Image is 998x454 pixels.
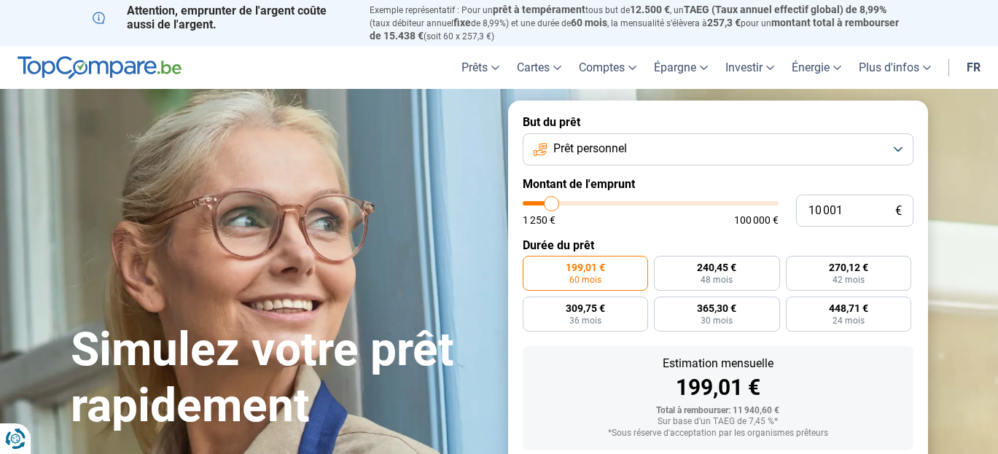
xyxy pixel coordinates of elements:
span: 42 mois [833,275,865,284]
span: 309,75 € [566,303,605,313]
span: 100 000 € [734,215,779,225]
span: prêt à tempérament [493,4,585,15]
span: 448,71 € [829,303,868,313]
a: fr [958,46,989,89]
span: 30 mois [701,316,733,325]
div: *Sous réserve d'acceptation par les organismes prêteurs [534,428,902,439]
span: 240,45 € [697,262,736,273]
span: 1 250 € [523,215,555,225]
span: 60 mois [571,17,607,28]
span: montant total à rembourser de 15.438 € [370,17,899,42]
span: fixe [453,17,471,28]
span: € [895,205,902,217]
button: Prêt personnel [523,133,913,165]
span: 257,3 € [707,17,741,28]
span: 36 mois [569,316,601,325]
p: Exemple représentatif : Pour un tous but de , un (taux débiteur annuel de 8,99%) et une durée de ... [370,4,906,42]
span: 365,30 € [697,303,736,313]
a: Cartes [508,46,570,89]
a: Prêts [453,46,508,89]
span: 48 mois [701,275,733,284]
p: Attention, emprunter de l'argent coûte aussi de l'argent. [93,4,352,31]
a: Plus d'infos [850,46,940,89]
span: 60 mois [569,275,601,284]
span: 199,01 € [566,262,605,273]
div: Estimation mensuelle [534,358,902,369]
a: Comptes [570,46,645,89]
label: Durée du prêt [523,238,913,252]
a: Investir [717,46,783,89]
label: Montant de l'emprunt [523,177,913,191]
div: Sur base d'un TAEG de 7,45 %* [534,417,902,427]
h1: Simulez votre prêt rapidement [71,322,491,434]
img: TopCompare [17,56,182,79]
span: 12.500 € [630,4,670,15]
a: Épargne [645,46,717,89]
div: Total à rembourser: 11 940,60 € [534,406,902,416]
span: Prêt personnel [553,141,627,157]
label: But du prêt [523,115,913,129]
span: TAEG (Taux annuel effectif global) de 8,99% [684,4,886,15]
div: 199,01 € [534,377,902,399]
span: 270,12 € [829,262,868,273]
span: 24 mois [833,316,865,325]
a: Énergie [783,46,850,89]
